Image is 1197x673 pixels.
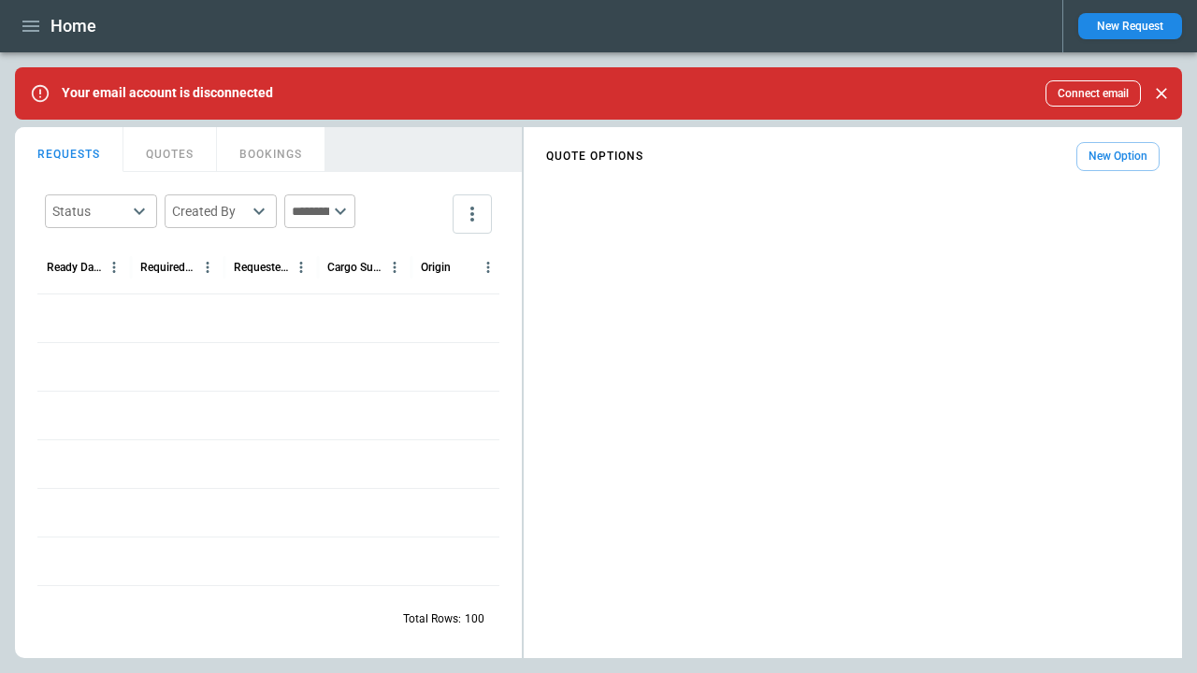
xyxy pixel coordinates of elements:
button: New Option [1076,142,1160,171]
div: Ready Date & Time (UTC) [47,261,102,274]
button: Origin column menu [476,255,500,279]
div: Requested Route [234,261,289,274]
button: Ready Date & Time (UTC) column menu [102,255,126,279]
h1: Home [50,15,96,37]
p: Your email account is disconnected [62,85,273,101]
div: Origin [421,261,451,274]
p: 100 [465,611,484,627]
button: New Request [1078,13,1182,39]
button: Requested Route column menu [289,255,313,279]
div: scrollable content [524,135,1182,179]
div: Status [52,202,127,221]
div: dismiss [1148,73,1175,114]
button: more [453,194,492,234]
p: Total Rows: [403,611,461,627]
button: QUOTES [123,127,217,172]
button: Close [1148,80,1175,107]
div: Cargo Summary [327,261,382,274]
button: REQUESTS [15,127,123,172]
button: BOOKINGS [217,127,325,172]
button: Cargo Summary column menu [382,255,407,279]
button: Connect email [1046,80,1141,107]
h4: QUOTE OPTIONS [546,152,643,161]
div: Required Date & Time (UTC) [140,261,195,274]
button: Required Date & Time (UTC) column menu [195,255,220,279]
div: Created By [172,202,247,221]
